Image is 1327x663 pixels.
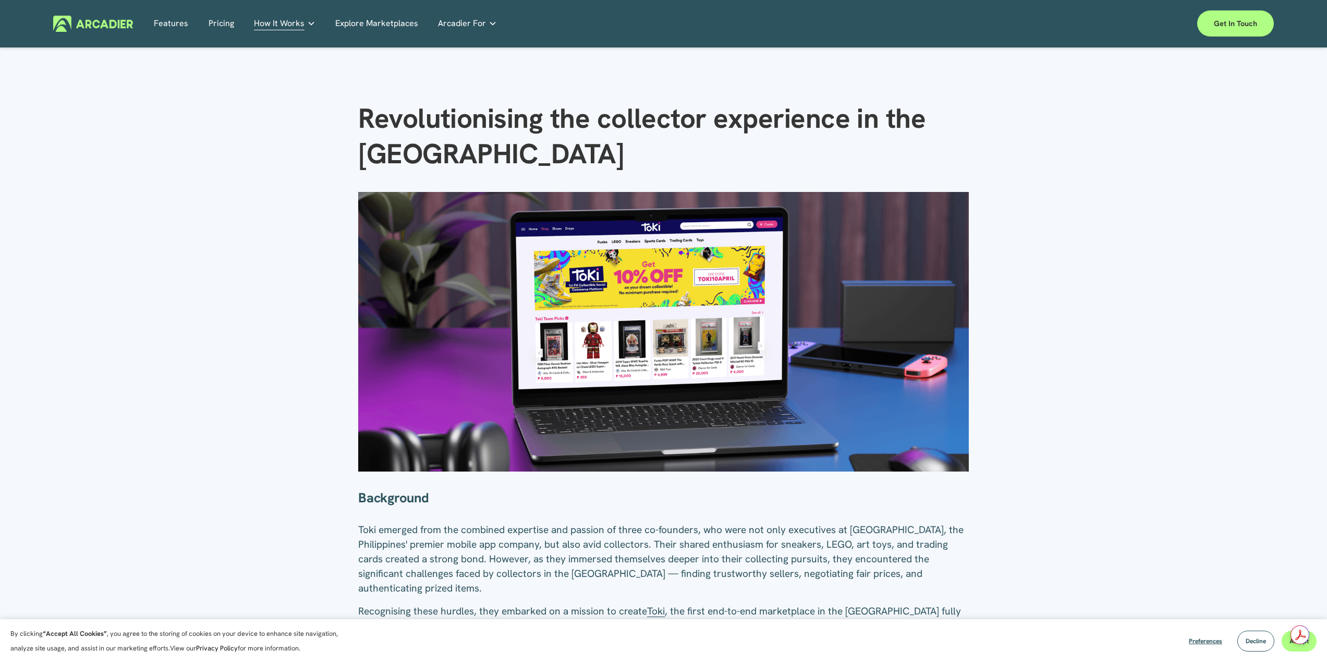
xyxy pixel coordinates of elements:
p: By clicking , you agree to the storing of cookies on your device to enhance site navigation, anal... [10,626,349,656]
button: Preferences [1181,631,1230,652]
strong: “Accept All Cookies” [43,629,107,638]
button: Accept [1282,631,1317,652]
strong: Background [358,489,429,507]
span: Preferences [1189,637,1222,645]
span: Toki emerged from the combined expertise and passion of three co-founders, who were not only exec... [358,523,966,595]
a: Explore Marketplaces [335,16,418,32]
span: Accept [1289,637,1309,645]
a: Toki [647,605,665,618]
a: Get in touch [1197,10,1274,37]
img: Arcadier [53,16,133,32]
span: Recognising these hurdles, they embarked on a mission to create [358,605,647,618]
button: Decline [1237,631,1274,652]
a: folder dropdown [438,16,497,32]
a: folder dropdown [254,16,315,32]
a: Privacy Policy [196,644,238,653]
a: Features [154,16,188,32]
h1: Revolutionising the collector experience in the [GEOGRAPHIC_DATA] [358,101,969,172]
span: Decline [1246,637,1266,645]
span: How It Works [254,16,305,31]
a: Pricing [209,16,234,32]
span: Arcadier For [438,16,486,31]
